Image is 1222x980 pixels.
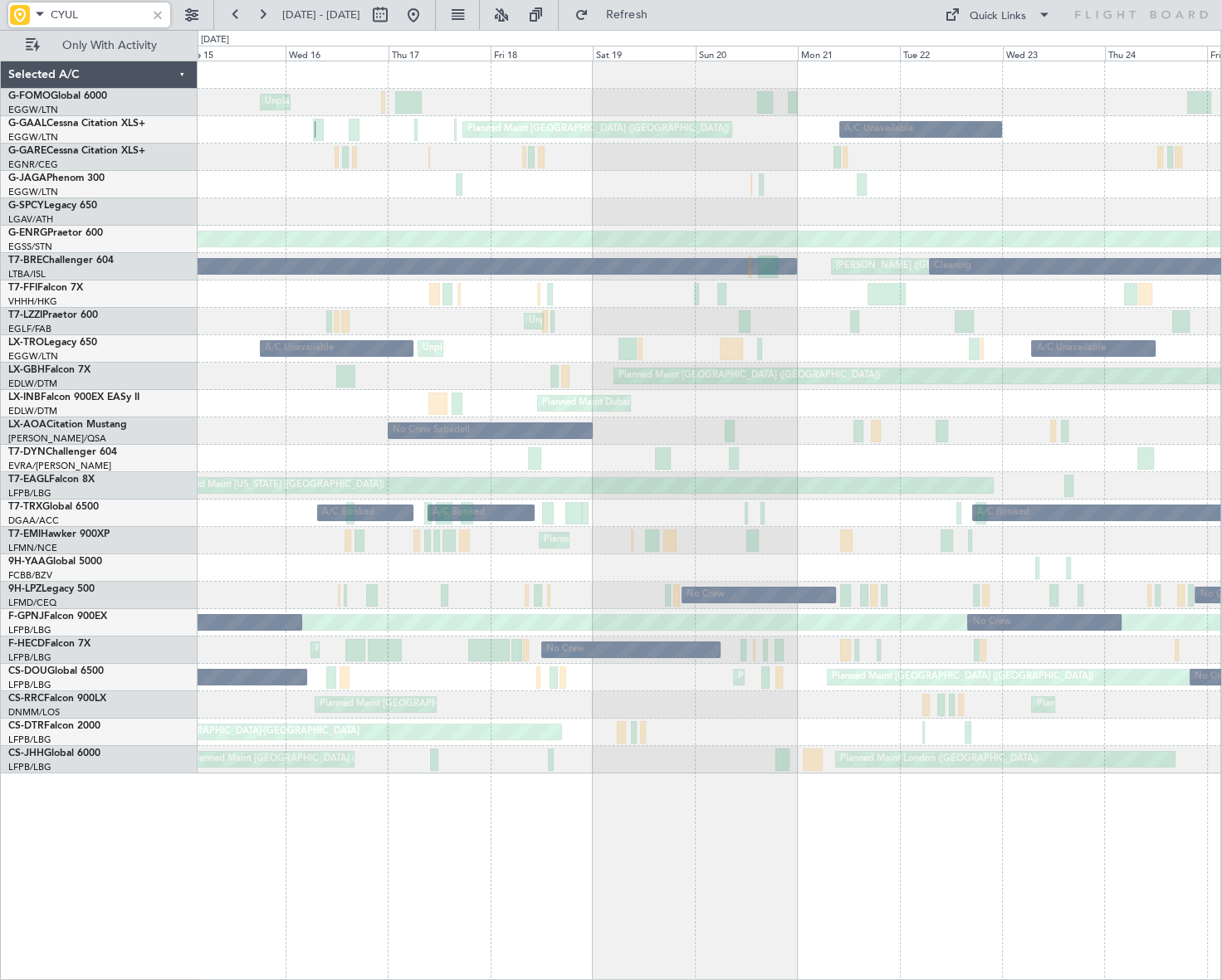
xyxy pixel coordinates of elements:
div: Planned Maint [GEOGRAPHIC_DATA] ([GEOGRAPHIC_DATA]) [467,117,729,142]
div: Sun 20 [696,46,798,61]
div: Planned Maint London ([GEOGRAPHIC_DATA]) [840,747,1039,772]
a: T7-DYNChallenger 604 [8,447,117,457]
span: CS-JHH [8,748,44,758]
div: A/C Booked [977,500,1029,525]
div: Wed 23 [1003,46,1105,61]
div: Thu 17 [389,46,491,61]
a: CS-DTRFalcon 2000 [8,721,100,731]
a: LFPB/LBG [8,734,51,746]
span: T7-FFI [8,283,37,293]
a: EVRA/[PERSON_NAME] [8,460,111,472]
a: 9H-YAAGlobal 5000 [8,557,102,567]
div: Unplanned Maint [GEOGRAPHIC_DATA] ([GEOGRAPHIC_DATA]) [529,309,802,334]
span: G-FOMO [8,91,51,101]
a: LFPB/LBG [8,487,51,500]
a: F-GPNJFalcon 900EX [8,612,107,622]
a: FCBB/BZV [8,569,52,582]
div: Thu 24 [1105,46,1207,61]
span: T7-EAGL [8,475,49,485]
span: 9H-YAA [8,557,46,567]
div: [PERSON_NAME] ([GEOGRAPHIC_DATA][PERSON_NAME]) [836,254,1090,279]
a: DGAA/ACC [8,514,59,527]
a: [PERSON_NAME]/QSA [8,432,106,445]
a: EGGW/LTN [8,104,58,116]
a: LFPB/LBG [8,624,51,636]
div: Unplanned Maint [GEOGRAPHIC_DATA] ([GEOGRAPHIC_DATA]) [179,747,452,772]
a: G-JAGAPhenom 300 [8,173,105,183]
div: No Crew [546,637,584,662]
div: Planned Maint Dubai (Al Maktoum Intl) [542,391,706,416]
a: EGGW/LTN [8,131,58,144]
span: LX-INB [8,392,41,402]
div: Sat 19 [593,46,695,61]
span: [DATE] - [DATE] [282,7,360,22]
a: LFMN/NCE [8,542,57,554]
a: LFPB/LBG [8,761,51,773]
a: CS-DOUGlobal 6500 [8,666,104,676]
span: LX-TRO [8,338,44,348]
span: Refresh [592,9,662,21]
div: [DATE] [201,33,229,47]
div: Unplanned Maint [US_STATE] ([GEOGRAPHIC_DATA]) [265,90,490,115]
span: G-JAGA [8,173,46,183]
div: Planned Maint [PERSON_NAME] [544,528,682,553]
div: No Crew [687,583,725,607]
span: T7-BRE [8,256,42,266]
a: LFPB/LBG [8,679,51,691]
a: LX-AOACitation Mustang [8,420,127,430]
span: CS-DOU [8,666,47,676]
a: F-HECDFalcon 7X [8,639,90,649]
div: Planned Maint [GEOGRAPHIC_DATA] ([GEOGRAPHIC_DATA]) [738,665,1000,690]
span: G-GARE [8,146,46,156]
span: G-SPCY [8,201,44,211]
span: 9H-LPZ [8,584,42,594]
a: T7-BREChallenger 604 [8,256,114,266]
a: LX-TROLegacy 650 [8,338,97,348]
a: LX-GBHFalcon 7X [8,365,90,375]
a: EDLW/DTM [8,378,57,390]
div: AOG Maint [GEOGRAPHIC_DATA]-[GEOGRAPHIC_DATA] [115,719,359,744]
span: LX-GBH [8,365,45,375]
a: EGSS/STN [8,241,52,253]
a: EGLF/FAB [8,323,51,335]
div: A/C Unavailable [844,117,913,142]
a: T7-LZZIPraetor 600 [8,310,98,320]
a: T7-EMIHawker 900XP [8,529,110,539]
a: 9H-LPZLegacy 500 [8,584,95,594]
a: EGGW/LTN [8,350,58,363]
div: A/C Unavailable [1036,336,1105,361]
a: VHHH/HKG [8,295,57,308]
div: Cleaning [934,254,971,279]
div: No Crew Sabadell [393,418,470,443]
div: Unplanned Maint Dusseldorf [423,336,543,361]
a: EGGW/LTN [8,186,58,198]
span: F-GPNJ [8,612,44,622]
span: T7-EMI [8,529,41,539]
a: G-ENRGPraetor 600 [8,228,103,238]
button: Only With Activity [18,32,180,59]
a: T7-EAGLFalcon 8X [8,475,95,485]
span: Only With Activity [43,40,175,51]
a: CS-JHHGlobal 6000 [8,748,100,758]
a: G-FOMOGlobal 6000 [8,91,107,101]
span: G-GAAL [8,119,46,129]
span: CS-RRC [8,694,44,704]
div: Tue 22 [900,46,1002,61]
div: Planned Maint [GEOGRAPHIC_DATA] ([GEOGRAPHIC_DATA]) [320,692,581,717]
a: G-GARECessna Citation XLS+ [8,146,145,156]
span: LX-AOA [8,420,46,430]
a: G-SPCYLegacy 650 [8,201,97,211]
a: CS-RRCFalcon 900LX [8,694,106,704]
div: Planned Maint [US_STATE] ([GEOGRAPHIC_DATA]) [171,473,384,498]
div: Planned Maint [GEOGRAPHIC_DATA] ([GEOGRAPHIC_DATA]) [832,665,1093,690]
span: T7-LZZI [8,310,42,320]
div: No Crew [972,610,1010,635]
a: EGNR/CEG [8,158,58,171]
div: Quick Links [970,8,1026,25]
span: T7-TRX [8,502,42,512]
div: A/C Unavailable [265,336,334,361]
button: Quick Links [936,2,1059,28]
span: T7-DYN [8,447,46,457]
a: LX-INBFalcon 900EX EASy II [8,392,139,402]
div: Planned Maint [GEOGRAPHIC_DATA] ([GEOGRAPHIC_DATA]) [315,637,577,662]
